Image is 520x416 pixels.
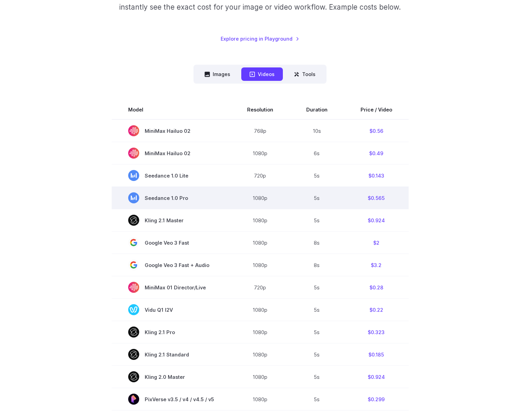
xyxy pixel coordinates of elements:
[231,254,290,276] td: 1080p
[231,164,290,187] td: 720p
[290,142,344,164] td: 6s
[344,187,409,209] td: $0.565
[128,148,214,159] span: MiniMax Hailuo 02
[231,142,290,164] td: 1080p
[128,394,214,405] span: PixVerse v3.5 / v4 / v4.5 / v5
[344,119,409,142] td: $0.56
[128,282,214,293] span: MiniMax 01 Director/Live
[231,343,290,366] td: 1080p
[290,187,344,209] td: 5s
[231,232,290,254] td: 1080p
[128,237,214,248] span: Google Veo 3 Fast
[290,119,344,142] td: 10s
[344,388,409,410] td: $0.299
[128,170,214,181] span: Seedance 1.0 Lite
[231,100,290,119] th: Resolution
[231,388,290,410] td: 1080p
[128,259,214,270] span: Google Veo 3 Fast + Audio
[128,327,214,338] span: Kling 2.1 Pro
[231,321,290,343] td: 1080p
[290,276,344,299] td: 5s
[286,67,324,81] button: Tools
[344,209,409,232] td: $0.924
[290,232,344,254] td: 8s
[290,254,344,276] td: 8s
[344,232,409,254] td: $2
[290,164,344,187] td: 5s
[344,343,409,366] td: $0.185
[128,125,214,136] span: MiniMax Hailuo 02
[290,299,344,321] td: 5s
[344,299,409,321] td: $0.22
[344,142,409,164] td: $0.49
[290,209,344,232] td: 5s
[290,321,344,343] td: 5s
[128,371,214,382] span: Kling 2.0 Master
[290,343,344,366] td: 5s
[344,366,409,388] td: $0.924
[231,299,290,321] td: 1080p
[344,254,409,276] td: $3.2
[112,100,231,119] th: Model
[231,187,290,209] td: 1080p
[241,67,283,81] button: Videos
[128,215,214,226] span: Kling 2.1 Master
[231,209,290,232] td: 1080p
[344,164,409,187] td: $0.143
[128,349,214,360] span: Kling 2.1 Standard
[344,276,409,299] td: $0.28
[290,366,344,388] td: 5s
[196,67,239,81] button: Images
[221,35,299,43] a: Explore pricing in Playground
[344,100,409,119] th: Price / Video
[290,388,344,410] td: 5s
[344,321,409,343] td: $0.323
[128,192,214,203] span: Seedance 1.0 Pro
[290,100,344,119] th: Duration
[128,304,214,315] span: Vidu Q1 I2V
[231,276,290,299] td: 720p
[231,119,290,142] td: 768p
[231,366,290,388] td: 1080p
